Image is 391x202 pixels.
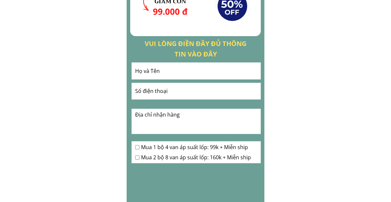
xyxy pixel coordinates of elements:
input: Họ và Tên [134,63,259,79]
div: 99.000 đ [153,5,284,19]
span: Mua 2 bộ 8 van áp suất lốp: 160k + Miễn ship [141,153,251,162]
span: Mua 1 bộ 4 van áp suất lốp: 99k + Miễn ship [141,143,251,152]
div: VUI LÒNG ĐIỀN ĐẦY ĐỦ THÔNG TIN VÀO ĐÂY [139,38,252,59]
input: Số điện thoại [134,83,259,99]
